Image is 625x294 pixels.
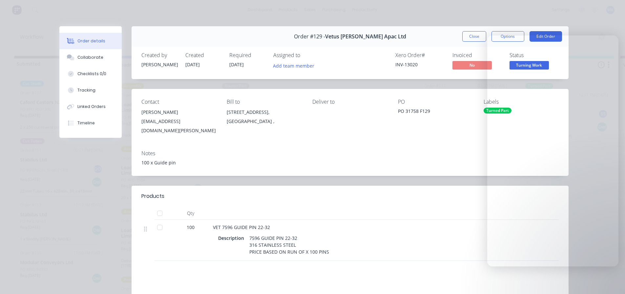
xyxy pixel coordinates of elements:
div: Invoiced [452,52,502,58]
div: 7596 GUIDE PIN 22-32 316 STAINLESS STEEL PRICE BASED ON RUN OF X 100 PINS [247,233,332,257]
div: PO [398,99,473,105]
iframe: Intercom live chat [603,272,618,287]
span: 100 [187,224,195,231]
button: Collaborate [59,49,122,66]
div: [GEOGRAPHIC_DATA] , [227,117,302,126]
div: [PERSON_NAME][EMAIL_ADDRESS][DOMAIN_NAME][PERSON_NAME] [141,108,217,135]
span: Order #129 - [294,33,325,40]
div: Assigned to [273,52,339,58]
button: Timeline [59,115,122,131]
span: No [452,61,492,69]
div: Created by [141,52,177,58]
div: 100 x Guide pin [141,159,559,166]
div: Required [229,52,265,58]
div: Notes [141,150,559,157]
span: Vetus [PERSON_NAME] Apac Ltd [325,33,406,40]
div: Order details [77,38,105,44]
div: Products [141,192,164,200]
div: Timeline [77,120,95,126]
div: Tracking [77,87,95,93]
div: Qty [171,207,210,220]
button: Linked Orders [59,98,122,115]
button: Options [491,31,524,42]
span: [DATE] [229,61,244,68]
button: Add team member [269,61,318,70]
button: Add team member [273,61,318,70]
button: Close [462,31,486,42]
button: Edit Order [530,31,562,42]
span: [DATE] [185,61,200,68]
div: Description [218,233,247,243]
div: Created [185,52,221,58]
button: Order details [59,33,122,49]
div: Xero Order # [395,52,445,58]
div: [PERSON_NAME] [141,61,177,68]
div: PO 31758 F129 [398,108,473,117]
div: Labels [484,99,559,105]
button: Tracking [59,82,122,98]
div: [STREET_ADDRESS],[GEOGRAPHIC_DATA] , [227,108,302,129]
div: [EMAIL_ADDRESS][DOMAIN_NAME][PERSON_NAME] [141,117,217,135]
div: Deliver to [312,99,387,105]
iframe: Intercom live chat [487,35,618,266]
div: Linked Orders [77,104,106,110]
button: Checklists 0/0 [59,66,122,82]
div: Bill to [227,99,302,105]
div: Contact [141,99,217,105]
div: [STREET_ADDRESS], [227,108,302,117]
div: [PERSON_NAME] [141,108,217,117]
div: Turned Part [484,108,511,114]
div: Collaborate [77,54,103,60]
div: INV-13020 [395,61,445,68]
span: VET 7596 GUIDE PIN 22-32 [213,224,270,230]
div: Checklists 0/0 [77,71,106,77]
